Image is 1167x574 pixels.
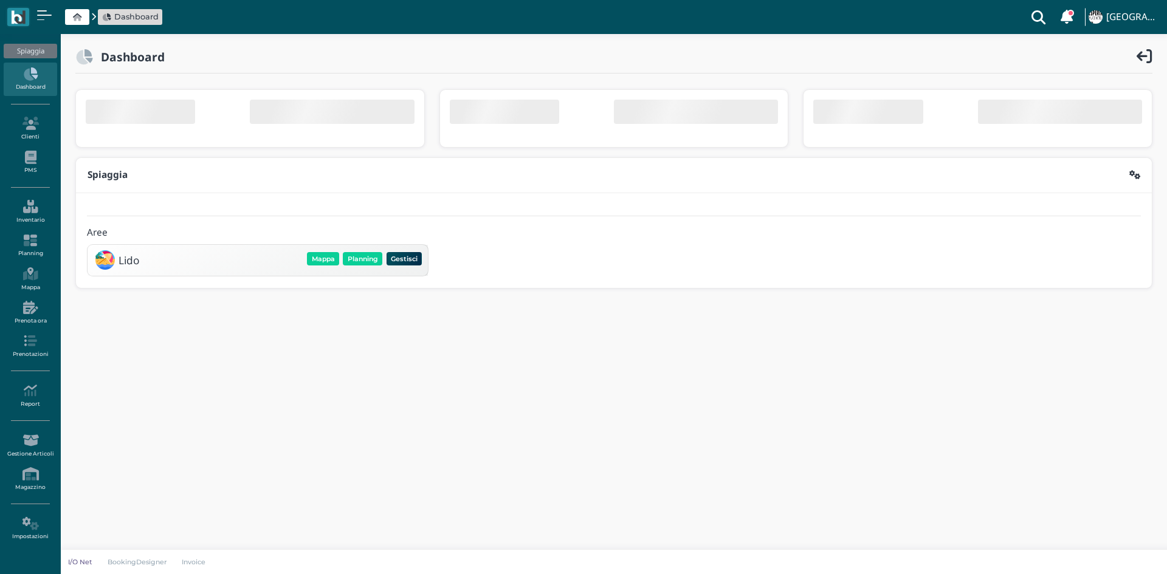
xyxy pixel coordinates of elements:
a: Inventario [4,195,57,228]
a: Dashboard [4,63,57,96]
a: Dashboard [102,11,159,22]
a: ... [GEOGRAPHIC_DATA] [1087,2,1160,32]
a: PMS [4,146,57,179]
a: Clienti [4,112,57,145]
a: Mappa [4,262,57,296]
div: Spiaggia [4,44,57,58]
h4: Aree [87,228,108,238]
img: ... [1089,10,1102,24]
button: Mappa [307,252,339,265]
h2: Dashboard [93,50,165,63]
iframe: Help widget launcher [1081,536,1157,564]
h4: [GEOGRAPHIC_DATA] [1106,12,1160,22]
a: Planning [4,229,57,262]
a: Prenota ora [4,296,57,329]
b: Spiaggia [88,168,128,181]
button: Gestisci [387,252,422,265]
img: logo [11,10,25,24]
h3: Lido [119,255,139,266]
span: Dashboard [114,11,159,22]
button: Planning [343,252,382,265]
